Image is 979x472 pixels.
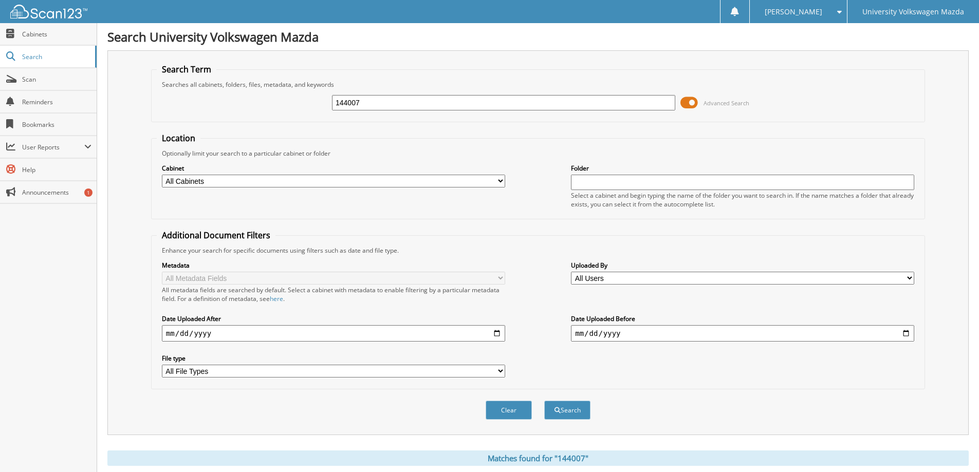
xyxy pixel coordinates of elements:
[22,120,91,129] span: Bookmarks
[157,133,200,144] legend: Location
[571,191,914,209] div: Select a cabinet and begin typing the name of the folder you want to search in. If the name match...
[862,9,964,15] span: University Volkswagen Mazda
[22,75,91,84] span: Scan
[162,261,505,270] label: Metadata
[22,52,90,61] span: Search
[765,9,822,15] span: [PERSON_NAME]
[571,314,914,323] label: Date Uploaded Before
[107,450,969,466] div: Matches found for "144007"
[704,99,749,107] span: Advanced Search
[22,143,84,152] span: User Reports
[270,294,283,303] a: here
[157,80,919,89] div: Searches all cabinets, folders, files, metadata, and keywords
[162,314,505,323] label: Date Uploaded After
[157,64,216,75] legend: Search Term
[571,261,914,270] label: Uploaded By
[22,165,91,174] span: Help
[162,164,505,173] label: Cabinet
[162,286,505,303] div: All metadata fields are searched by default. Select a cabinet with metadata to enable filtering b...
[571,164,914,173] label: Folder
[22,98,91,106] span: Reminders
[84,188,93,197] div: 1
[157,230,275,241] legend: Additional Document Filters
[22,30,91,39] span: Cabinets
[162,354,505,363] label: File type
[162,325,505,342] input: start
[157,246,919,255] div: Enhance your search for specific documents using filters such as date and file type.
[157,149,919,158] div: Optionally limit your search to a particular cabinet or folder
[10,5,87,18] img: scan123-logo-white.svg
[107,28,969,45] h1: Search University Volkswagen Mazda
[486,401,532,420] button: Clear
[544,401,590,420] button: Search
[22,188,91,197] span: Announcements
[571,325,914,342] input: end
